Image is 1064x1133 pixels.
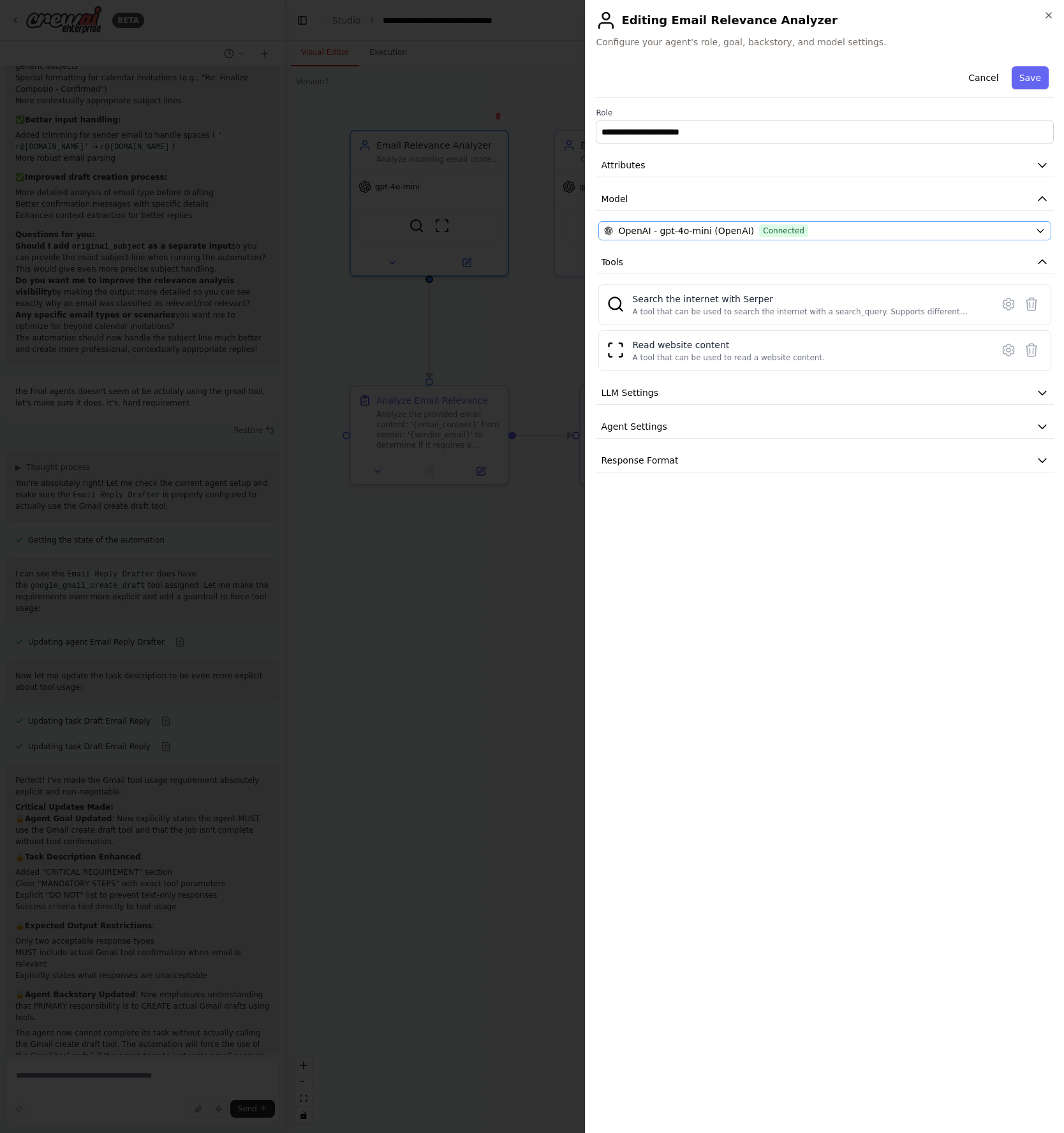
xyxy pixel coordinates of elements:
span: Response Format [601,454,678,467]
span: LLM Settings [601,386,658,399]
img: ScrapeWebsiteTool [607,341,624,359]
span: Connected [759,224,808,237]
span: Configure your agent's role, goal, backstory, and model settings. [596,36,1054,48]
span: Model [601,193,628,205]
button: Model [596,187,1054,211]
button: LLM Settings [596,381,1054,405]
img: SerperDevTool [607,295,624,313]
h2: Editing Email Relevance Analyzer [596,10,1054,31]
div: Search the internet with Serper [632,293,984,305]
button: Configure tool [997,293,1020,316]
button: Tools [596,251,1054,274]
button: Response Format [596,449,1054,472]
button: Delete tool [1020,339,1043,362]
span: Attributes [601,159,645,172]
label: Role [596,108,1054,118]
button: Attributes [596,154,1054,177]
div: A tool that can be used to read a website content. [632,353,825,363]
button: Cancel [961,66,1006,89]
button: Delete tool [1020,293,1043,316]
div: A tool that can be used to search the internet with a search_query. Supports different search typ... [632,307,984,317]
span: OpenAI - gpt-4o-mini (OpenAI) [618,224,754,237]
span: Agent Settings [601,420,667,433]
div: Read website content [632,339,825,351]
button: Save [1012,66,1049,89]
span: Tools [601,256,623,268]
button: OpenAI - gpt-4o-mini (OpenAI)Connected [598,221,1051,240]
button: Configure tool [997,339,1020,362]
button: Agent Settings [596,415,1054,439]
